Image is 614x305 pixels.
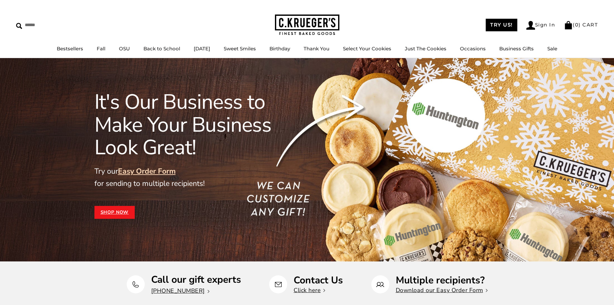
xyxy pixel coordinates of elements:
[97,46,105,52] a: Fall
[269,46,290,52] a: Birthday
[547,46,557,52] a: Sale
[304,46,329,52] a: Thank You
[132,280,140,289] img: Call our gift experts
[119,46,130,52] a: OSU
[396,286,488,294] a: Download our Easy Order Form
[526,21,535,30] img: Account
[575,22,579,28] span: 0
[274,280,282,289] img: Contact Us
[376,280,384,289] img: Multiple recipients?
[94,91,299,159] h1: It's Our Business to Make Your Business Look Great!
[294,275,343,285] p: Contact Us
[151,287,210,295] a: [PHONE_NUMBER]
[564,22,598,28] a: (0) CART
[151,275,241,285] p: Call our gift experts
[526,21,555,30] a: Sign In
[94,165,299,190] p: Try our for sending to multiple recipients!
[224,46,256,52] a: Sweet Smiles
[118,166,176,176] a: Easy Order Form
[143,46,180,52] a: Back to School
[57,46,83,52] a: Bestsellers
[194,46,210,52] a: [DATE]
[405,46,446,52] a: Just The Cookies
[275,15,339,36] img: C.KRUEGER'S
[16,20,93,30] input: Search
[294,286,325,294] a: Click here
[564,21,573,29] img: Bag
[343,46,391,52] a: Select Your Cookies
[94,206,135,219] a: Shop Now
[460,46,486,52] a: Occasions
[499,46,534,52] a: Business Gifts
[486,19,517,31] a: TRY US!
[396,275,488,285] p: Multiple recipients?
[16,23,22,29] img: Search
